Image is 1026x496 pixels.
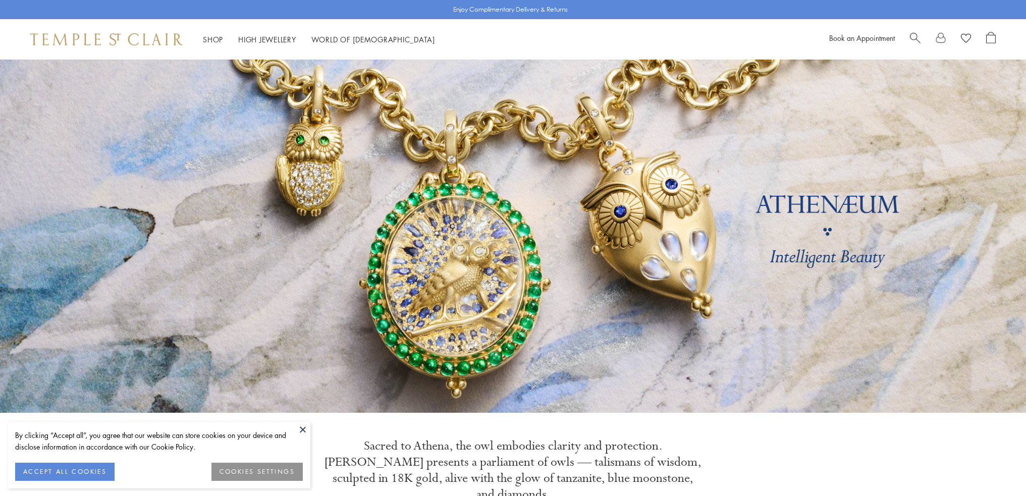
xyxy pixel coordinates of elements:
a: Search [910,32,921,47]
a: Open Shopping Bag [986,32,996,47]
a: View Wishlist [961,32,971,47]
img: Temple St. Clair [30,33,183,45]
nav: Main navigation [203,33,435,46]
iframe: Gorgias live chat messenger [976,449,1016,486]
a: ShopShop [203,34,223,44]
a: High JewelleryHigh Jewellery [238,34,296,44]
button: COOKIES SETTINGS [211,463,303,481]
a: Book an Appointment [829,33,895,43]
div: By clicking “Accept all”, you agree that our website can store cookies on your device and disclos... [15,429,303,453]
button: ACCEPT ALL COOKIES [15,463,115,481]
p: Enjoy Complimentary Delivery & Returns [453,5,568,15]
a: World of [DEMOGRAPHIC_DATA]World of [DEMOGRAPHIC_DATA] [311,34,435,44]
